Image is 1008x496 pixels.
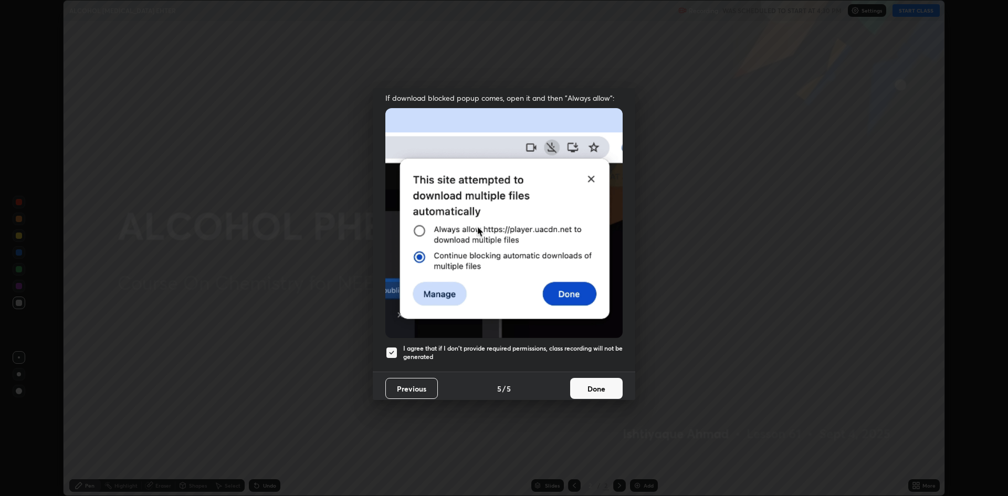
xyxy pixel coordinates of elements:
h5: I agree that if I don't provide required permissions, class recording will not be generated [403,344,623,361]
h4: 5 [507,383,511,394]
span: If download blocked popup comes, open it and then "Always allow": [385,93,623,103]
h4: 5 [497,383,501,394]
button: Previous [385,378,438,399]
button: Done [570,378,623,399]
img: downloads-permission-blocked.gif [385,108,623,337]
h4: / [502,383,506,394]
